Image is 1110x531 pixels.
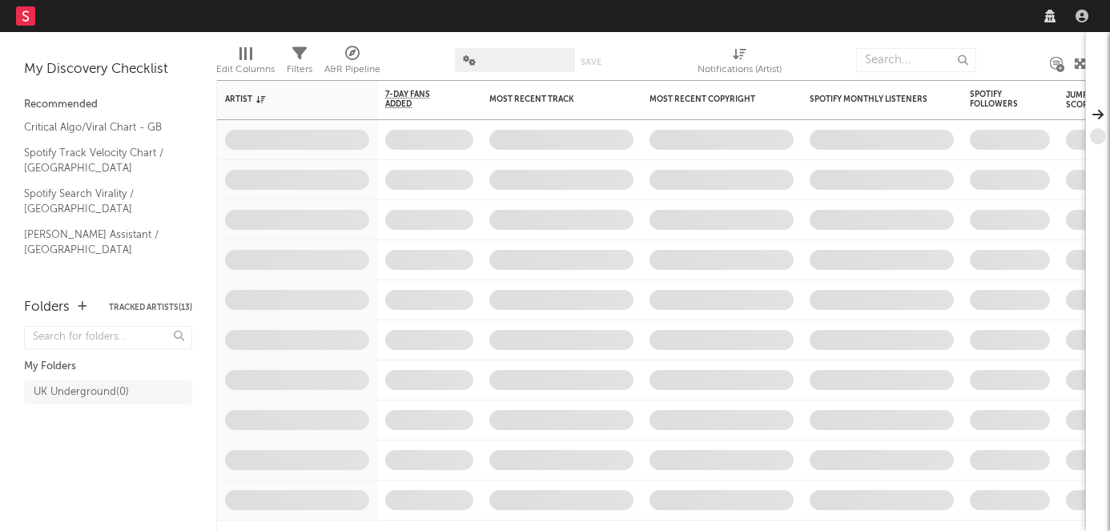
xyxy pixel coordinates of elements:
[287,60,312,79] div: Filters
[324,40,380,86] div: A&R Pipeline
[810,95,930,104] div: Spotify Monthly Listeners
[24,95,192,115] div: Recommended
[24,144,176,177] a: Spotify Track Velocity Chart / [GEOGRAPHIC_DATA]
[216,40,275,86] div: Edit Columns
[581,58,601,66] button: Save
[650,95,770,104] div: Most Recent Copyright
[24,326,192,349] input: Search for folders...
[489,95,609,104] div: Most Recent Track
[1066,91,1106,110] div: Jump Score
[698,40,782,86] div: Notifications (Artist)
[225,95,345,104] div: Artist
[385,90,449,109] span: 7-Day Fans Added
[24,60,192,79] div: My Discovery Checklist
[970,90,1026,109] div: Spotify Followers
[24,119,176,136] a: Critical Algo/Viral Chart - GB
[24,298,70,317] div: Folders
[324,60,380,79] div: A&R Pipeline
[216,60,275,79] div: Edit Columns
[24,226,176,259] a: [PERSON_NAME] Assistant / [GEOGRAPHIC_DATA]
[24,185,176,218] a: Spotify Search Virality / [GEOGRAPHIC_DATA]
[856,48,976,72] input: Search...
[24,357,192,376] div: My Folders
[24,267,176,300] a: Algorithmic A&R Assistant ([GEOGRAPHIC_DATA])
[109,304,192,312] button: Tracked Artists(13)
[698,60,782,79] div: Notifications (Artist)
[24,380,192,404] a: UK Underground(0)
[34,383,129,402] div: UK Underground ( 0 )
[287,40,312,86] div: Filters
